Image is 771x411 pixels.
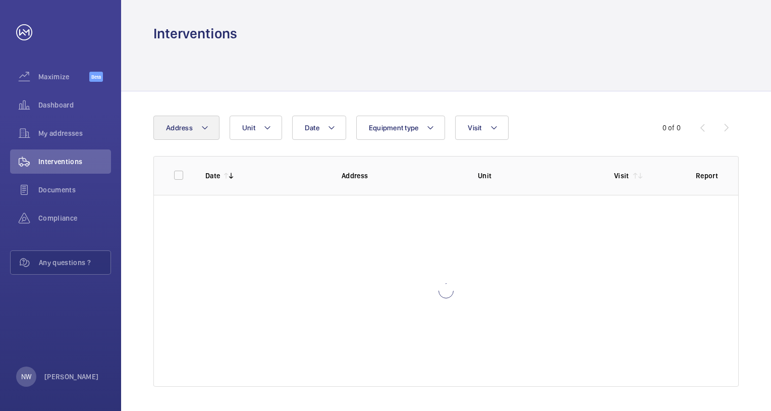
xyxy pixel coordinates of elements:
[38,128,111,138] span: My addresses
[242,124,255,132] span: Unit
[292,116,346,140] button: Date
[230,116,282,140] button: Unit
[455,116,508,140] button: Visit
[305,124,319,132] span: Date
[166,124,193,132] span: Address
[153,116,219,140] button: Address
[38,72,89,82] span: Maximize
[342,171,462,181] p: Address
[478,171,598,181] p: Unit
[614,171,629,181] p: Visit
[205,171,220,181] p: Date
[89,72,103,82] span: Beta
[38,157,111,167] span: Interventions
[44,372,99,382] p: [PERSON_NAME]
[38,100,111,110] span: Dashboard
[38,213,111,223] span: Compliance
[663,123,681,133] div: 0 of 0
[39,258,111,268] span: Any questions ?
[369,124,419,132] span: Equipment type
[356,116,446,140] button: Equipment type
[21,372,31,382] p: NW
[153,24,237,43] h1: Interventions
[468,124,481,132] span: Visit
[38,185,111,195] span: Documents
[696,171,718,181] p: Report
